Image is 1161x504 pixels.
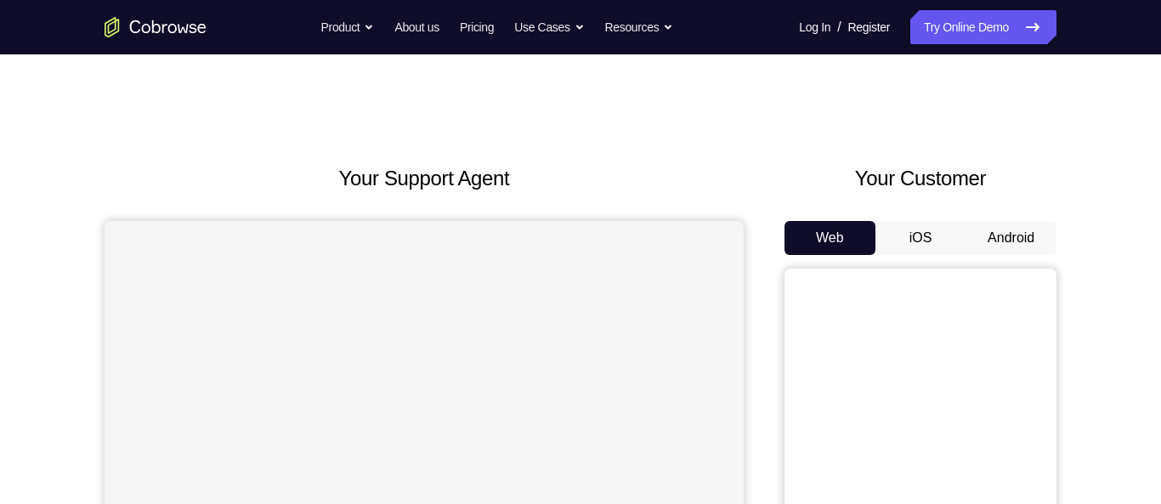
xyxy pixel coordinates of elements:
a: Try Online Demo [910,10,1056,44]
a: Pricing [460,10,494,44]
a: Register [848,10,890,44]
button: Product [321,10,375,44]
h2: Your Customer [784,163,1056,194]
button: Resources [605,10,674,44]
span: / [837,17,841,37]
button: Web [784,221,875,255]
a: Go to the home page [105,17,207,37]
a: Log In [799,10,830,44]
button: iOS [875,221,966,255]
h2: Your Support Agent [105,163,744,194]
button: Android [966,221,1056,255]
a: About us [394,10,439,44]
button: Use Cases [514,10,584,44]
